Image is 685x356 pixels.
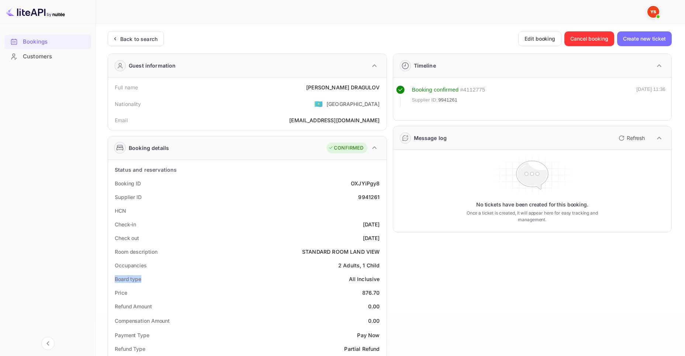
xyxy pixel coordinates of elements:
[412,96,438,104] span: Supplier ID:
[414,62,436,69] div: Timeline
[614,132,648,144] button: Refresh
[115,83,138,91] div: Full name
[627,134,645,142] p: Refresh
[4,49,91,63] a: Customers
[368,302,380,310] div: 0.00
[115,302,152,310] div: Refund Amount
[115,179,141,187] div: Booking ID
[412,86,459,94] div: Booking confirmed
[344,345,380,353] div: Partial Refund
[314,97,323,110] span: United States
[617,31,672,46] button: Create new ticket
[368,317,380,325] div: 0.00
[518,31,561,46] button: Edit booking
[414,134,447,142] div: Message log
[23,52,87,61] div: Customers
[306,83,380,91] div: [PERSON_NAME] DRAGULOV
[457,210,607,223] p: Once a ticket is created, it will appear here for easy tracking and management.
[23,38,87,46] div: Bookings
[363,220,380,228] div: [DATE]
[115,248,157,256] div: Room description
[564,31,614,46] button: Cancel booking
[115,317,170,325] div: Compensation Amount
[647,6,659,18] img: Yandex Support
[349,275,380,283] div: All Inclusive
[115,261,147,269] div: Occupancies
[115,116,128,124] div: Email
[460,86,485,94] div: # 4112775
[129,144,169,152] div: Booking details
[41,337,55,350] button: Collapse navigation
[4,35,91,48] a: Bookings
[115,220,136,228] div: Check-in
[129,62,176,69] div: Guest information
[115,345,145,353] div: Refund Type
[636,86,665,107] div: [DATE] 11:36
[438,96,457,104] span: 9941261
[351,179,380,187] div: OXJYiPgy8
[289,116,380,124] div: [EMAIL_ADDRESS][DOMAIN_NAME]
[115,331,149,339] div: Payment Type
[328,144,363,152] div: CONFIRMED
[115,275,141,283] div: Board type
[338,261,380,269] div: 2 Adults, 1 Child
[115,207,126,215] div: HCN
[363,234,380,242] div: [DATE]
[476,201,588,208] p: No tickets have been created for this booking.
[6,6,65,18] img: LiteAPI logo
[4,35,91,49] div: Bookings
[115,166,177,174] div: Status and reservations
[358,193,380,201] div: 9941261
[4,49,91,64] div: Customers
[326,100,380,108] div: [GEOGRAPHIC_DATA]
[357,331,380,339] div: Pay Now
[115,100,141,108] div: Nationality
[120,35,158,43] div: Back to search
[115,234,139,242] div: Check out
[302,248,380,256] div: STANDARD ROOM LAND VIEW
[362,289,380,297] div: 876.70
[115,193,142,201] div: Supplier ID
[115,289,127,297] div: Price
